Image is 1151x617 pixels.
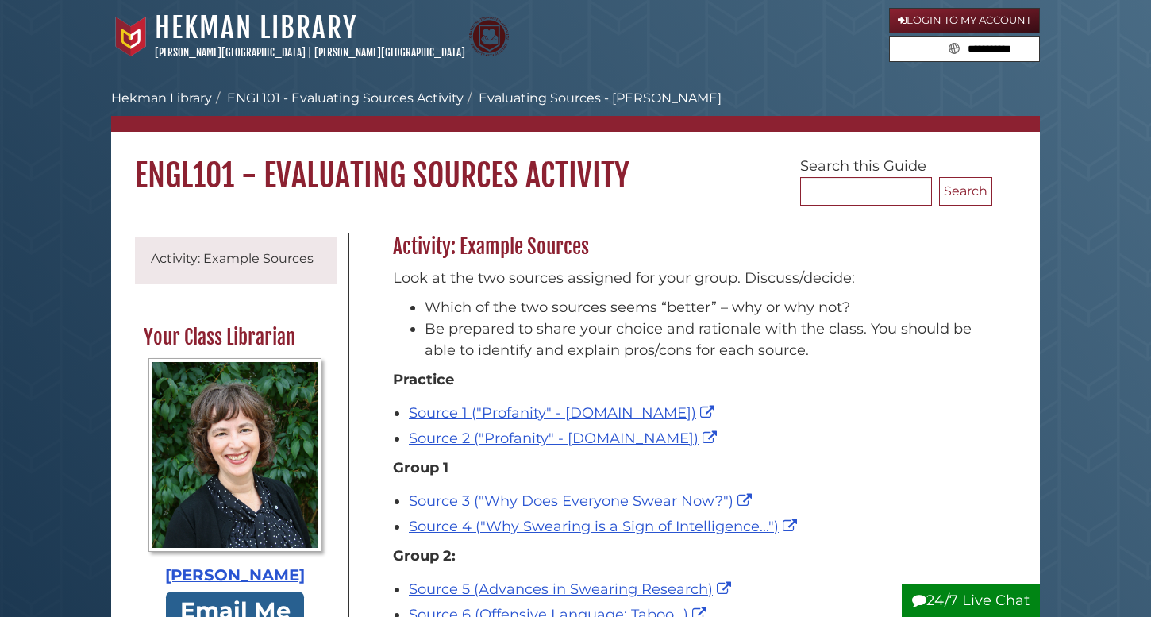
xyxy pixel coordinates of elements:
[144,564,326,588] div: [PERSON_NAME]
[385,234,992,260] h2: Activity: Example Sources
[393,547,456,565] strong: Group 2:
[425,297,984,318] li: Which of the two sources seems “better” – why or why not?
[939,177,992,206] button: Search
[425,318,984,361] li: Be prepared to share your choice and rationale with the class. You should be able to identify and...
[889,8,1040,33] a: Login to My Account
[308,46,312,59] span: |
[144,358,326,588] a: Profile Photo [PERSON_NAME]
[464,89,722,108] li: Evaluating Sources - [PERSON_NAME]
[409,518,801,535] a: Source 4 ("Why Swearing is a Sign of Intelligence...")
[469,17,509,56] img: Calvin Theological Seminary
[409,492,756,510] a: Source 3 ("Why Does Everyone Swear Now?")
[889,36,1040,63] form: Search library guides, policies, and FAQs.
[227,91,464,106] a: ENGL101 - Evaluating Sources Activity
[155,46,306,59] a: [PERSON_NAME][GEOGRAPHIC_DATA]
[314,46,465,59] a: [PERSON_NAME][GEOGRAPHIC_DATA]
[902,584,1040,617] button: 24/7 Live Chat
[393,371,454,388] strong: Practice
[111,17,151,56] img: Calvin University
[409,580,735,598] a: Source 5 (Advances in Swearing Research)
[155,10,357,45] a: Hekman Library
[111,91,212,106] a: Hekman Library
[151,251,314,266] a: Activity: Example Sources
[944,37,964,58] button: Search
[393,268,984,289] p: Look at the two sources assigned for your group. Discuss/decide:
[148,358,322,552] img: Profile Photo
[409,430,721,447] a: Source 2 ("Profanity" - [DOMAIN_NAME])
[409,404,718,422] a: Source 1 ("Profanity" - [DOMAIN_NAME])
[111,89,1040,132] nav: breadcrumb
[136,325,334,350] h2: Your Class Librarian
[111,132,1040,195] h1: ENGL101 - Evaluating Sources Activity
[393,459,448,476] strong: Group 1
